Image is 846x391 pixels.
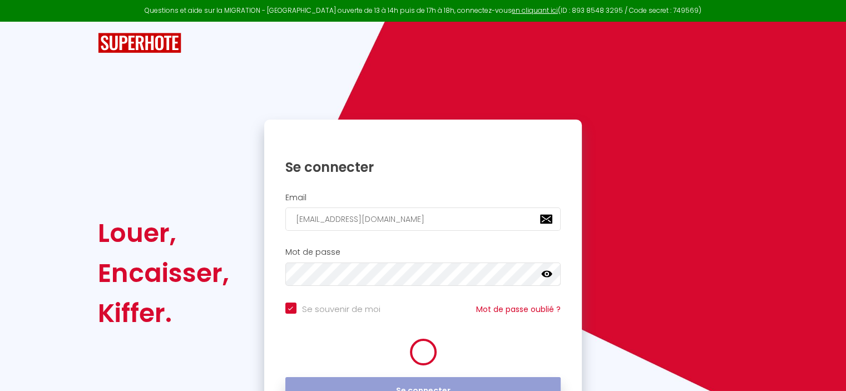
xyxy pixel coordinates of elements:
[476,304,561,315] a: Mot de passe oublié ?
[98,33,181,53] img: SuperHote logo
[98,253,229,293] div: Encaisser,
[98,293,229,333] div: Kiffer.
[98,213,229,253] div: Louer,
[285,159,561,176] h1: Se connecter
[285,193,561,202] h2: Email
[285,207,561,231] input: Ton Email
[285,248,561,257] h2: Mot de passe
[512,6,558,15] a: en cliquant ici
